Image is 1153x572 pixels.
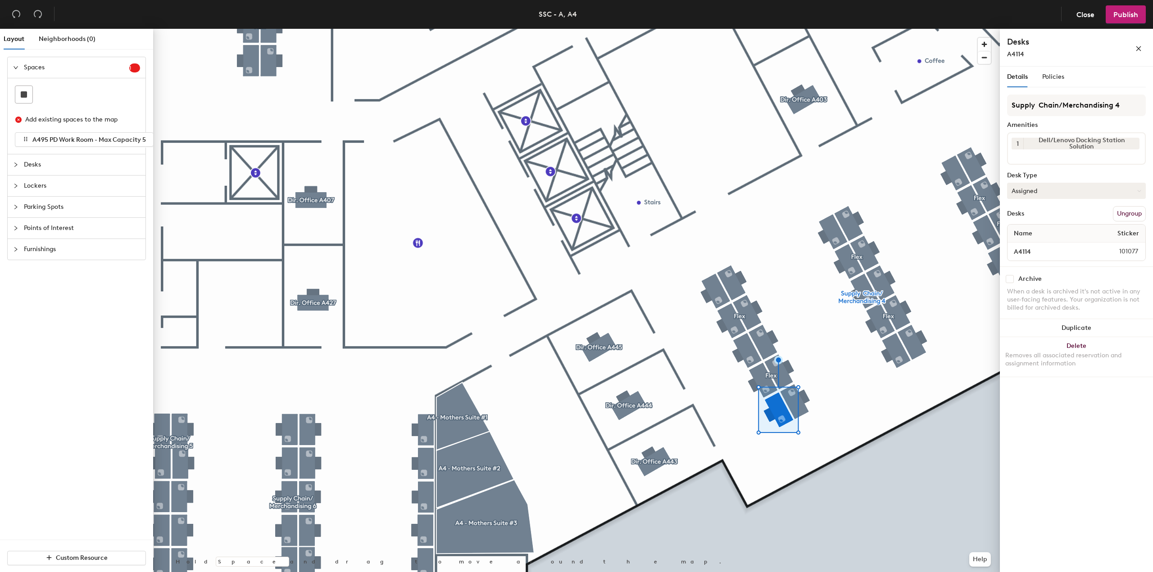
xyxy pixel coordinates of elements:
span: Spaces [24,57,129,78]
span: collapsed [13,183,18,189]
span: A4114 [1007,50,1024,58]
button: Undo (⌘ + Z) [7,5,25,23]
div: SSC - A, A4 [539,9,577,20]
span: Details [1007,73,1028,81]
button: Publish [1106,5,1146,23]
span: Custom Resource [56,554,108,562]
div: Add existing spaces to the map [25,115,132,125]
button: A495 PD Work Room - Max Capacity 5 [15,132,154,147]
button: Custom Resource [7,551,146,565]
sup: 1 [129,63,140,72]
span: close [1135,45,1142,52]
button: Redo (⌘ + ⇧ + Z) [29,5,47,23]
div: Desk Type [1007,172,1146,179]
button: 1 [1012,138,1023,149]
button: Help [969,552,991,567]
span: undo [12,9,21,18]
button: DeleteRemoves all associated reservation and assignment information [1000,337,1153,377]
span: Layout [4,35,24,43]
button: Close [1069,5,1102,23]
h4: Desks [1007,36,1106,48]
div: Removes all associated reservation and assignment information [1005,351,1148,368]
span: Desks [24,154,140,175]
span: Points of Interest [24,218,140,239]
div: Dell/Lenovo Docking Station Solution [1023,138,1139,149]
span: 1 [129,65,140,71]
span: Parking Spots [24,197,140,217]
span: A495 PD Work Room - Max Capacity 5 [32,136,146,144]
div: When a desk is archived it's not active in any user-facing features. Your organization is not bil... [1007,288,1146,312]
span: Close [1076,10,1094,19]
span: Neighborhoods (0) [39,35,95,43]
span: collapsed [13,204,18,210]
div: Amenities [1007,122,1146,129]
span: Sticker [1113,225,1144,242]
input: Unnamed desk [1009,245,1098,258]
span: Lockers [24,176,140,196]
span: Name [1009,225,1037,242]
span: close-circle [15,117,22,123]
button: Assigned [1007,183,1146,199]
span: Publish [1113,10,1138,19]
div: Archive [1018,275,1042,283]
span: collapsed [13,225,18,231]
span: expanded [13,65,18,70]
button: Ungroup [1113,206,1146,221]
span: Policies [1042,73,1064,81]
span: 1 [1017,139,1019,149]
span: collapsed [13,162,18,167]
span: Furnishings [24,239,140,260]
div: Desks [1007,210,1024,217]
span: 101077 [1098,247,1144,257]
button: Duplicate [1000,319,1153,337]
span: collapsed [13,247,18,252]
